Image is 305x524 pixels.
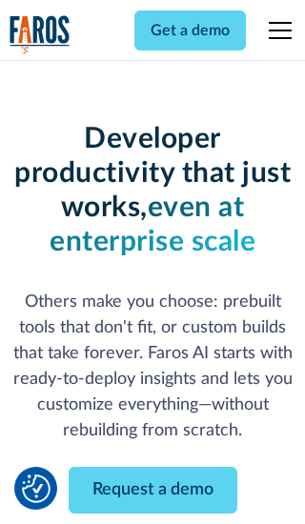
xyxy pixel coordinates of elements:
img: Logo of the analytics and reporting company Faros. [10,15,71,54]
a: Request a demo [69,467,237,514]
button: Cookie Settings [22,474,51,503]
a: Get a demo [134,10,246,50]
div: menu [257,8,295,53]
img: Revisit consent button [22,474,51,503]
strong: even at enterprise scale [50,193,255,256]
strong: Developer productivity that just works, [14,125,291,222]
p: Others make you choose: prebuilt tools that don't fit, or custom builds that take forever. Faros ... [10,290,296,444]
a: home [10,15,71,54]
